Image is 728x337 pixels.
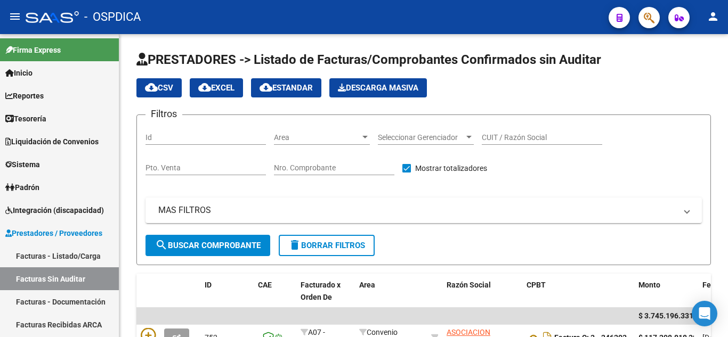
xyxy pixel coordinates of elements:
[136,78,182,97] button: CSV
[136,52,601,67] span: PRESTADORES -> Listado de Facturas/Comprobantes Confirmados sin Auditar
[442,274,522,320] datatable-header-cell: Razón Social
[205,281,212,289] span: ID
[638,311,703,320] span: $ 3.745.196.331,49
[145,106,182,121] h3: Filtros
[145,81,158,94] mat-icon: cloud_download
[5,182,39,193] span: Padrón
[329,78,427,97] app-download-masive: Descarga masiva de comprobantes (adjuntos)
[522,274,634,320] datatable-header-cell: CPBT
[254,274,296,320] datatable-header-cell: CAE
[5,227,102,239] span: Prestadores / Proveedores
[329,78,427,97] button: Descarga Masiva
[155,239,168,251] mat-icon: search
[5,204,104,216] span: Integración (discapacidad)
[145,235,270,256] button: Buscar Comprobante
[5,90,44,102] span: Reportes
[198,81,211,94] mat-icon: cloud_download
[638,281,660,289] span: Monto
[301,281,341,301] span: Facturado x Orden De
[5,44,61,56] span: Firma Express
[527,281,546,289] span: CPBT
[5,67,33,79] span: Inicio
[634,274,698,320] datatable-header-cell: Monto
[707,10,719,23] mat-icon: person
[258,281,272,289] span: CAE
[288,241,365,250] span: Borrar Filtros
[415,162,487,175] span: Mostrar totalizadores
[338,83,418,93] span: Descarga Masiva
[279,235,375,256] button: Borrar Filtros
[260,83,313,93] span: Estandar
[155,241,261,250] span: Buscar Comprobante
[145,83,173,93] span: CSV
[5,113,46,125] span: Tesorería
[5,136,99,147] span: Liquidación de Convenios
[296,274,355,320] datatable-header-cell: Facturado x Orden De
[5,159,40,170] span: Sistema
[190,78,243,97] button: EXCEL
[251,78,321,97] button: Estandar
[274,133,360,142] span: Area
[198,83,234,93] span: EXCEL
[84,5,141,29] span: - OSPDICA
[359,281,375,289] span: Area
[378,133,464,142] span: Seleccionar Gerenciador
[200,274,254,320] datatable-header-cell: ID
[260,81,272,94] mat-icon: cloud_download
[145,198,702,223] mat-expansion-panel-header: MAS FILTROS
[692,301,717,326] div: Open Intercom Messenger
[9,10,21,23] mat-icon: menu
[447,281,491,289] span: Razón Social
[288,239,301,251] mat-icon: delete
[355,274,427,320] datatable-header-cell: Area
[158,204,676,216] mat-panel-title: MAS FILTROS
